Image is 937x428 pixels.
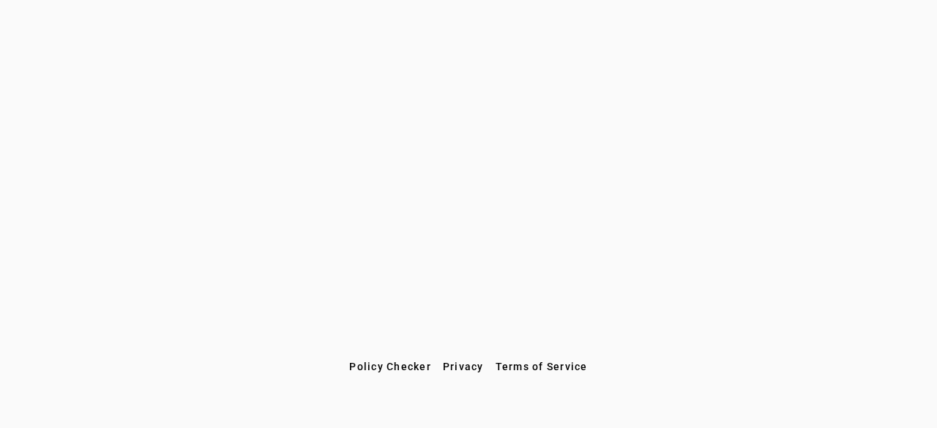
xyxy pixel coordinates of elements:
[437,353,490,380] button: Privacy
[490,353,594,380] button: Terms of Service
[343,353,437,380] button: Policy Checker
[496,361,588,372] span: Terms of Service
[349,361,431,372] span: Policy Checker
[443,361,484,372] span: Privacy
